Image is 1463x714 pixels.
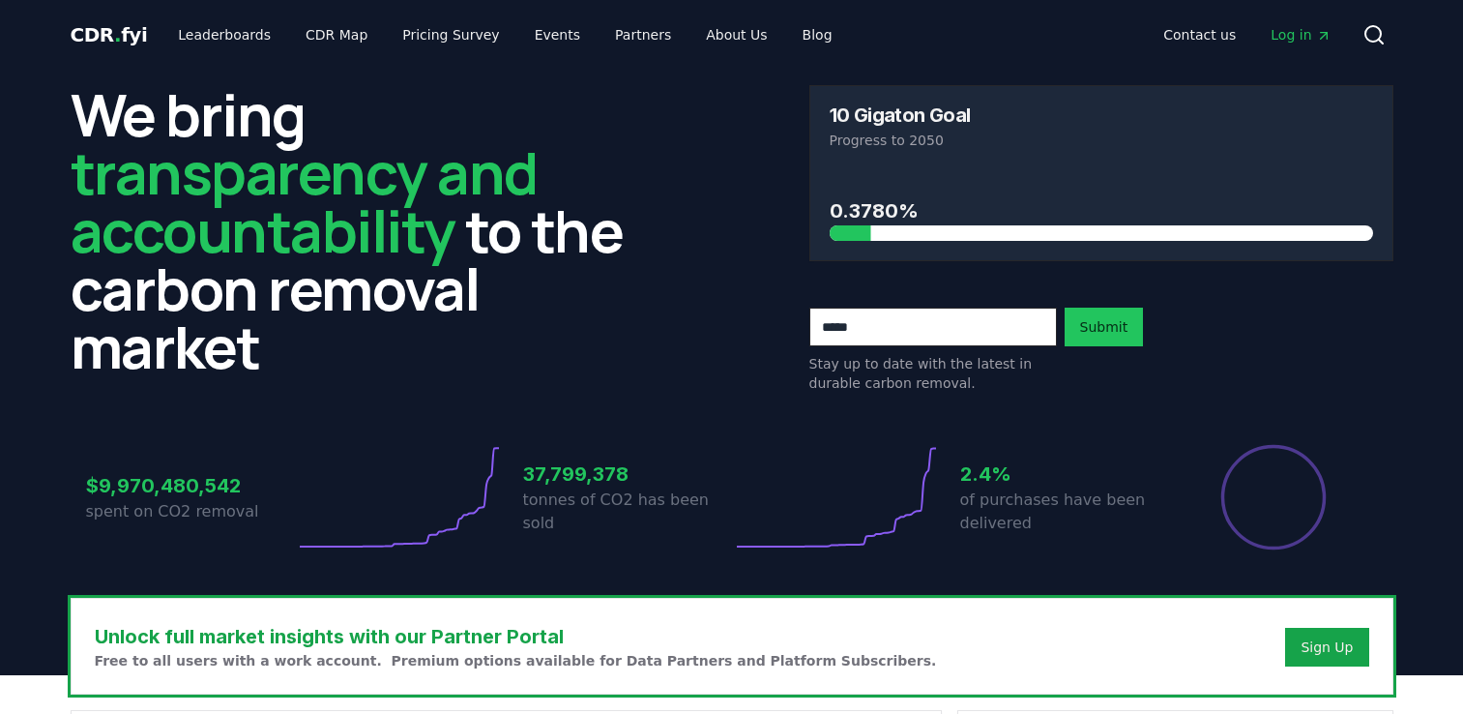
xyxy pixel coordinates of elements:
[830,131,1373,150] p: Progress to 2050
[787,17,848,52] a: Blog
[960,489,1169,535] p: of purchases have been delivered
[1271,25,1331,45] span: Log in
[86,500,295,523] p: spent on CO2 removal
[519,17,596,52] a: Events
[1301,638,1353,657] a: Sign Up
[1285,628,1368,667] button: Sign Up
[71,23,148,46] span: CDR fyi
[1065,308,1144,346] button: Submit
[86,471,295,500] h3: $9,970,480,542
[1148,17,1346,52] nav: Main
[71,85,655,375] h2: We bring to the carbon removal market
[387,17,514,52] a: Pricing Survey
[290,17,383,52] a: CDR Map
[95,622,937,651] h3: Unlock full market insights with our Partner Portal
[960,460,1169,489] h3: 2.4%
[1148,17,1251,52] a: Contact us
[95,651,937,670] p: Free to all users with a work account. Premium options available for Data Partners and Platform S...
[830,196,1373,225] h3: 0.3780%
[162,17,847,52] nav: Main
[71,21,148,48] a: CDR.fyi
[523,489,732,535] p: tonnes of CO2 has been sold
[690,17,782,52] a: About Us
[600,17,687,52] a: Partners
[162,17,286,52] a: Leaderboards
[1255,17,1346,52] a: Log in
[1219,443,1328,551] div: Percentage of sales delivered
[71,133,538,270] span: transparency and accountability
[830,105,971,125] h3: 10 Gigaton Goal
[114,23,121,46] span: .
[523,460,732,489] h3: 37,799,378
[809,354,1057,393] p: Stay up to date with the latest in durable carbon removal.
